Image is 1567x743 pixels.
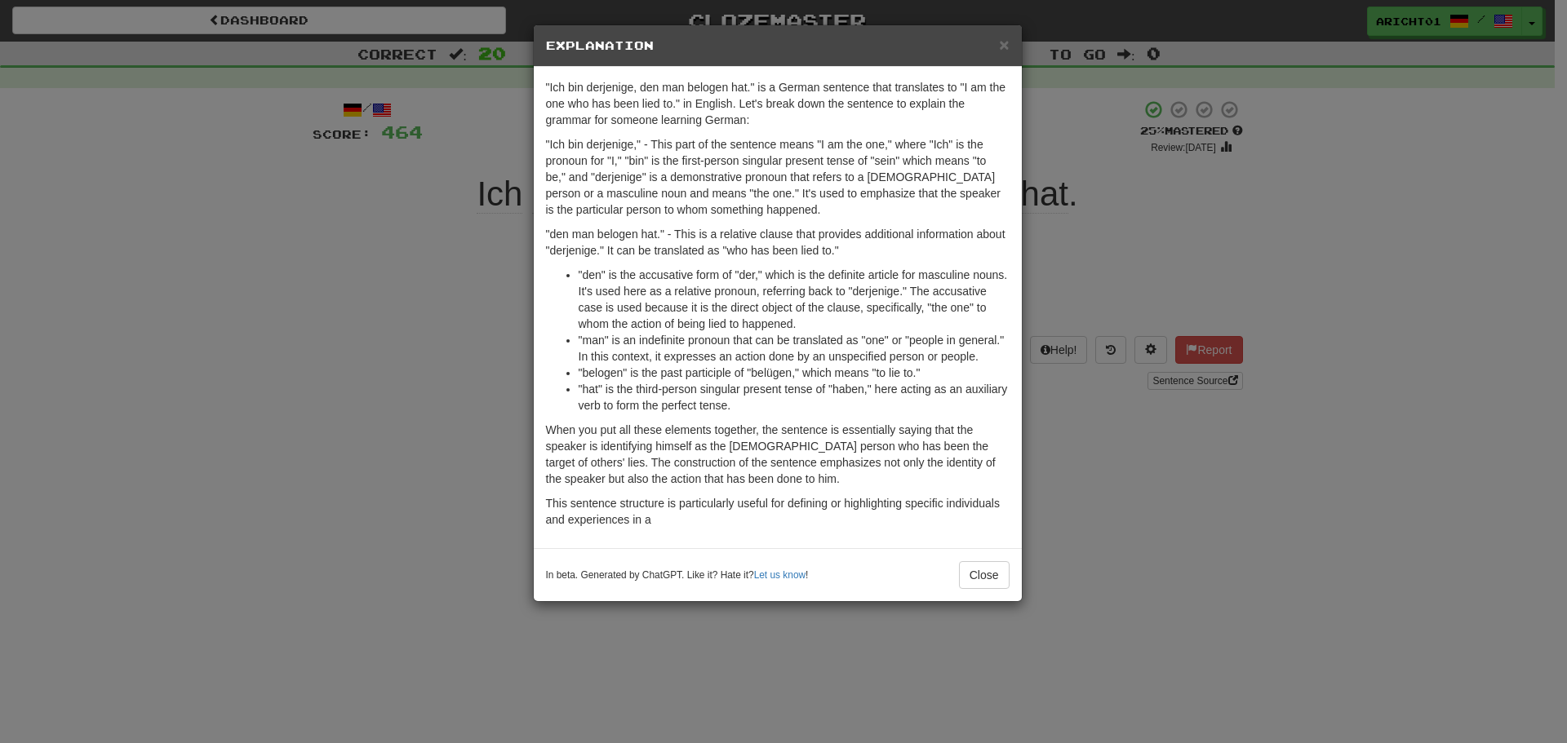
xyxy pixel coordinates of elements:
li: "hat" is the third-person singular present tense of "haben," here acting as an auxiliary verb to ... [579,381,1010,414]
h5: Explanation [546,38,1010,54]
p: When you put all these elements together, the sentence is essentially saying that the speaker is ... [546,422,1010,487]
a: Let us know [754,569,806,581]
button: Close [999,36,1009,53]
p: "den man belogen hat." - This is a relative clause that provides additional information about "de... [546,226,1010,259]
p: This sentence structure is particularly useful for defining or highlighting specific individuals ... [546,495,1010,528]
li: "den" is the accusative form of "der," which is the definite article for masculine nouns. It's us... [579,267,1010,332]
button: Close [959,561,1010,589]
small: In beta. Generated by ChatGPT. Like it? Hate it? ! [546,568,809,582]
p: "Ich bin derjenige, den man belogen hat." is a German sentence that translates to "I am the one w... [546,79,1010,128]
p: "Ich bin derjenige," - This part of the sentence means "I am the one," where "Ich" is the pronoun... [546,136,1010,218]
li: "belogen" is the past participle of "belügen," which means "to lie to." [579,365,1010,381]
li: "man" is an indefinite pronoun that can be translated as "one" or "people in general." In this co... [579,332,1010,365]
span: × [999,35,1009,54]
